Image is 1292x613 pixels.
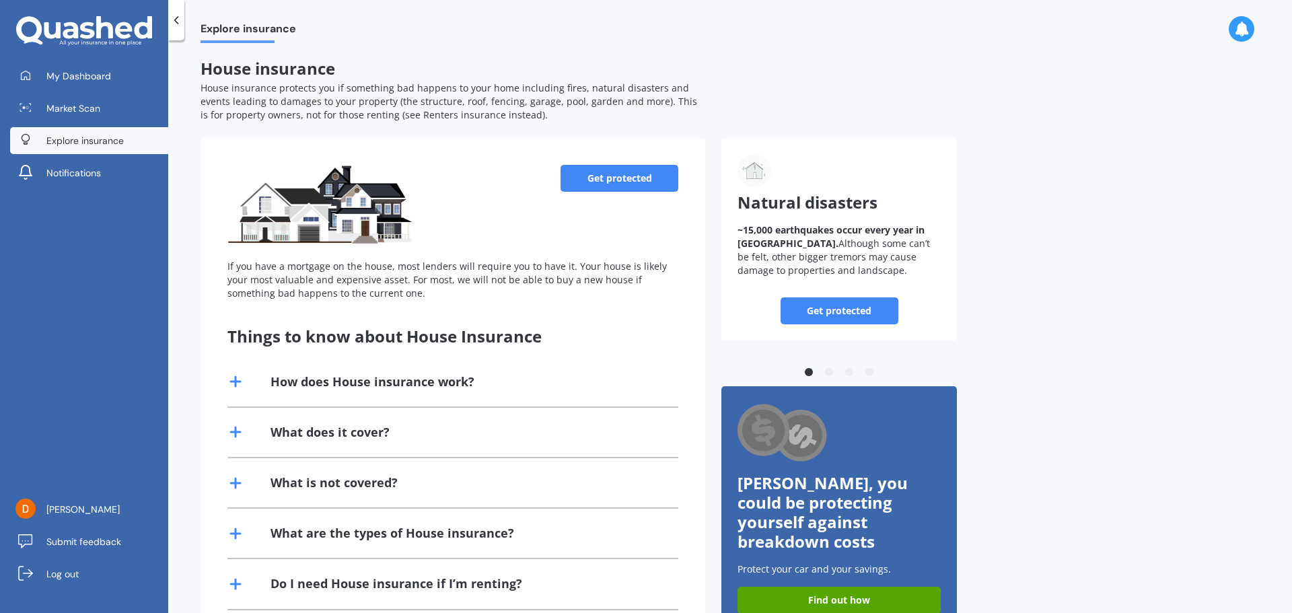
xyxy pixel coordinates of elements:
div: What are the types of House insurance? [271,525,514,542]
div: What does it cover? [271,424,390,441]
p: Although some can’t be felt, other bigger tremors may cause damage to properties and landscape. [738,223,941,277]
button: 2 [822,366,836,380]
button: 1 [802,366,816,380]
span: Notifications [46,166,101,180]
span: Explore insurance [46,134,124,147]
span: House insurance [201,57,335,79]
a: [PERSON_NAME] [10,496,168,523]
div: How does House insurance work? [271,373,474,390]
div: What is not covered? [271,474,398,491]
button: 4 [863,366,876,380]
span: My Dashboard [46,69,111,83]
b: ~15,000 earthquakes occur every year in [GEOGRAPHIC_DATA]. [738,223,925,250]
a: Explore insurance [10,127,168,154]
span: Market Scan [46,102,100,115]
a: Market Scan [10,95,168,122]
a: Get protected [561,165,678,192]
a: Notifications [10,159,168,186]
a: Log out [10,561,168,587]
img: House insurance [227,165,413,246]
a: Submit feedback [10,528,168,555]
span: Explore insurance [201,22,296,40]
img: Natural disasters [738,154,771,188]
span: Things to know about House Insurance [227,325,542,347]
a: Get protected [781,297,898,324]
img: Cashback [738,402,828,465]
span: [PERSON_NAME], you could be protecting yourself against breakdown costs [738,472,908,552]
span: Submit feedback [46,535,121,548]
span: [PERSON_NAME] [46,503,120,516]
div: If you have a mortgage on the house, most lenders will require you to have it. Your house is like... [227,260,678,300]
a: My Dashboard [10,63,168,89]
p: Protect your car and your savings. [738,563,941,576]
span: House insurance protects you if something bad happens to your home including fires, natural disas... [201,81,697,121]
button: 3 [842,366,856,380]
span: Log out [46,567,79,581]
span: Natural disasters [738,191,877,213]
img: ACg8ocLFwq4T9FGs-Nf8h-yp4yDK_OMrZrGZUApX7uGuDt9WpxeaIQ=s96-c [15,499,36,519]
div: Do I need House insurance if I’m renting? [271,575,522,592]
